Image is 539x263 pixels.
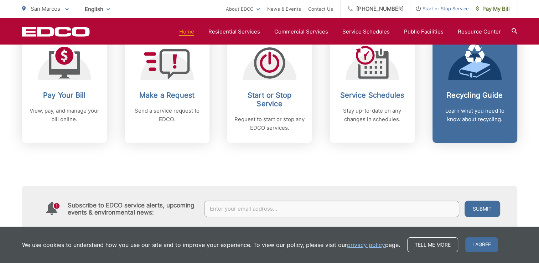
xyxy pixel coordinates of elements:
[337,107,408,124] p: Stay up-to-date on any changes in schedules.
[440,91,510,99] h2: Recycling Guide
[208,27,260,36] a: Residential Services
[22,241,400,249] p: We use cookies to understand how you use our site and to improve your experience. To view our pol...
[68,202,197,216] h4: Subscribe to EDCO service alerts, upcoming events & environmental news:
[22,34,107,143] a: Pay Your Bill View, pay, and manage your bill online.
[342,27,390,36] a: Service Schedules
[432,34,517,143] a: Recycling Guide Learn what you need to know about recycling.
[31,5,60,12] span: San Marcos
[132,107,202,124] p: Send a service request to EDCO.
[476,5,510,13] span: Pay My Bill
[407,237,458,252] a: Tell me more
[29,107,100,124] p: View, pay, and manage your bill online.
[458,27,501,36] a: Resource Center
[404,27,444,36] a: Public Facilities
[125,34,209,143] a: Make a Request Send a service request to EDCO.
[204,201,459,217] input: Enter your email address...
[330,34,415,143] a: Service Schedules Stay up-to-date on any changes in schedules.
[179,27,194,36] a: Home
[465,201,500,217] button: Submit
[234,115,305,132] p: Request to start or stop any EDCO services.
[440,107,510,124] p: Learn what you need to know about recycling.
[274,27,328,36] a: Commercial Services
[132,91,202,99] h2: Make a Request
[234,91,305,108] h2: Start or Stop Service
[267,5,301,13] a: News & Events
[337,91,408,99] h2: Service Schedules
[347,241,385,249] a: privacy policy
[79,3,115,15] span: English
[29,91,100,99] h2: Pay Your Bill
[226,5,260,13] a: About EDCO
[308,5,333,13] a: Contact Us
[465,237,498,252] span: I agree
[22,27,90,37] a: EDCD logo. Return to the homepage.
